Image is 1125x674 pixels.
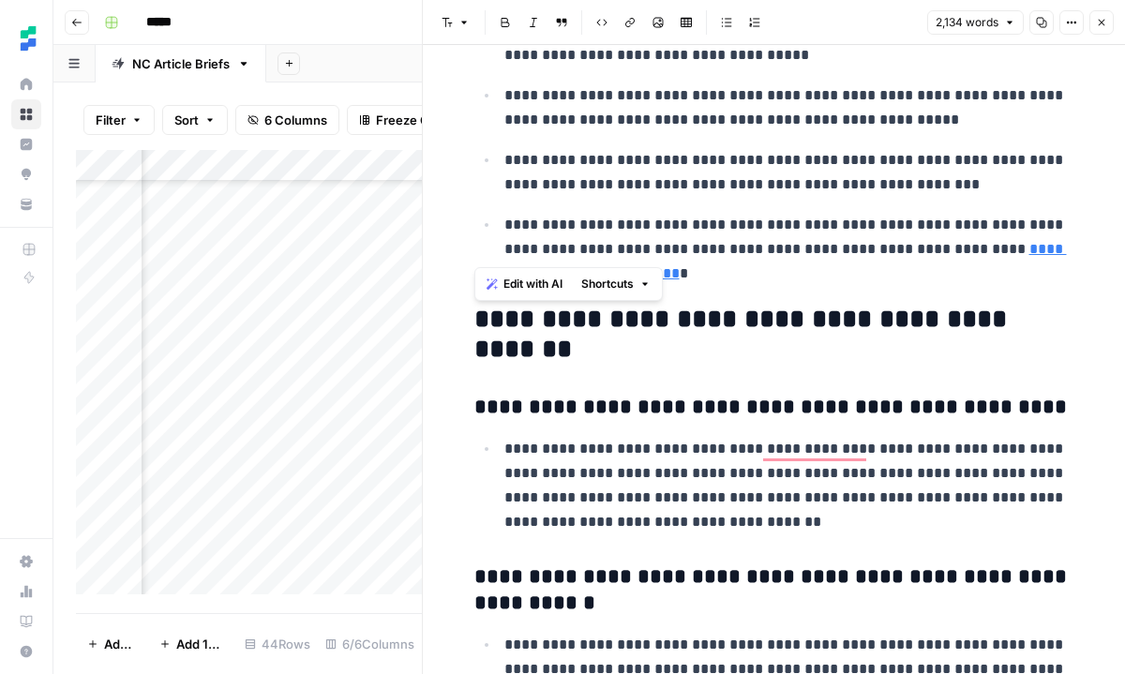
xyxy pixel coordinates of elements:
[96,45,266,82] a: NC Article Briefs
[11,607,41,637] a: Learning Hub
[174,111,199,129] span: Sort
[11,577,41,607] a: Usage
[927,10,1024,35] button: 2,134 words
[11,15,41,62] button: Workspace: Ten Speed
[104,635,137,653] span: Add Row
[11,69,41,99] a: Home
[503,276,562,292] span: Edit with AI
[11,637,41,667] button: Help + Support
[148,629,237,659] button: Add 10 Rows
[574,272,658,296] button: Shortcuts
[11,22,45,55] img: Ten Speed Logo
[11,129,41,159] a: Insights
[235,105,339,135] button: 6 Columns
[11,159,41,189] a: Opportunities
[176,635,226,653] span: Add 10 Rows
[318,629,422,659] div: 6/6 Columns
[76,629,148,659] button: Add Row
[83,105,155,135] button: Filter
[96,111,126,129] span: Filter
[347,105,485,135] button: Freeze Columns
[11,189,41,219] a: Your Data
[479,272,570,296] button: Edit with AI
[11,547,41,577] a: Settings
[11,99,41,129] a: Browse
[132,54,230,73] div: NC Article Briefs
[237,629,318,659] div: 44 Rows
[936,14,998,31] span: 2,134 words
[162,105,228,135] button: Sort
[581,276,634,292] span: Shortcuts
[376,111,472,129] span: Freeze Columns
[264,111,327,129] span: 6 Columns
